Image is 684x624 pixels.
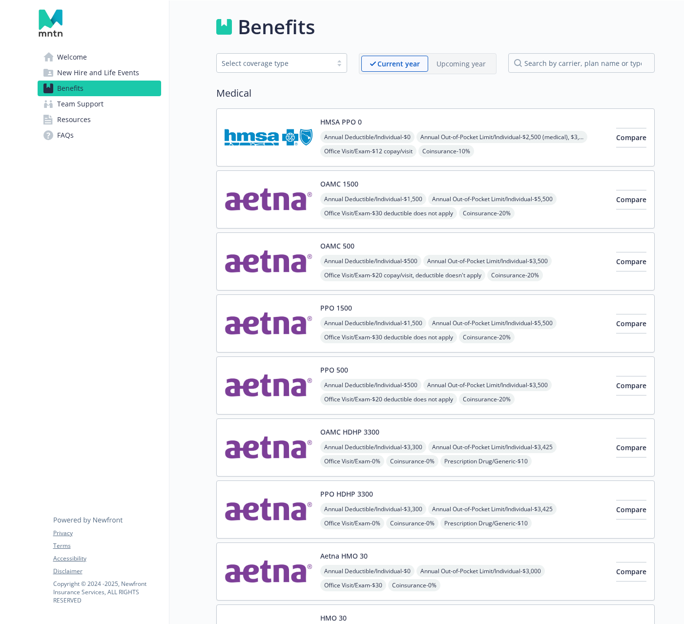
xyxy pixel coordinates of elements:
span: Office Visit/Exam - $30 deductible does not apply [320,331,457,343]
span: Compare [616,195,646,204]
span: Prescription Drug/Generic - $10 [440,455,532,467]
span: Compare [616,443,646,452]
span: Annual Deductible/Individual - $0 [320,131,415,143]
span: Compare [616,257,646,266]
span: Coinsurance - 20% [459,331,515,343]
span: Office Visit/Exam - 0% [320,517,384,529]
span: Coinsurance - 0% [386,455,438,467]
span: Office Visit/Exam - $20 copay/visit, deductible doesn't apply [320,269,485,281]
a: New Hire and Life Events [38,65,161,81]
p: Copyright © 2024 - 2025 , Newfront Insurance Services, ALL RIGHTS RESERVED [53,580,161,604]
span: Compare [616,133,646,142]
span: Annual Out-of-Pocket Limit/Individual - $5,500 [428,193,557,205]
button: Aetna HMO 30 [320,551,368,561]
button: PPO HDHP 3300 [320,489,373,499]
button: Compare [616,562,646,582]
span: Office Visit/Exam - 0% [320,455,384,467]
span: Welcome [57,49,87,65]
span: FAQs [57,127,74,143]
img: Aetna Inc carrier logo [225,303,312,344]
button: Compare [616,376,646,395]
span: Coinsurance - 20% [459,207,515,219]
button: PPO 1500 [320,303,352,313]
span: Coinsurance - 20% [487,269,543,281]
a: Terms [53,541,161,550]
img: Aetna Inc carrier logo [225,241,312,282]
p: Current year [377,59,420,69]
span: Coinsurance - 0% [386,517,438,529]
span: Compare [616,319,646,328]
a: Team Support [38,96,161,112]
img: Aetna Inc carrier logo [225,551,312,592]
span: Annual Deductible/Individual - $1,500 [320,193,426,205]
span: Resources [57,112,91,127]
h2: Medical [216,86,655,101]
button: OAMC HDHP 3300 [320,427,379,437]
span: Compare [616,505,646,514]
span: Prescription Drug/Generic - $10 [440,517,532,529]
button: OAMC 500 [320,241,354,251]
button: Compare [616,500,646,520]
span: Annual Out-of-Pocket Limit/Individual - $3,500 [423,379,552,391]
button: HMSA PPO 0 [320,117,362,127]
button: PPO 500 [320,365,348,375]
span: Office Visit/Exam - $12 copay/visit [320,145,416,157]
button: Compare [616,190,646,209]
a: Benefits [38,81,161,96]
img: Aetna Inc carrier logo [225,489,312,530]
img: Aetna Inc carrier logo [225,427,312,468]
span: Annual Out-of-Pocket Limit/Individual - $3,000 [416,565,545,577]
button: HMO 30 [320,613,347,623]
a: Privacy [53,529,161,538]
a: Accessibility [53,554,161,563]
a: Resources [38,112,161,127]
span: Office Visit/Exam - $20 deductible does not apply [320,393,457,405]
span: Annual Deductible/Individual - $3,300 [320,441,426,453]
span: Annual Deductible/Individual - $500 [320,255,421,267]
p: Upcoming year [436,59,486,69]
span: Coinsurance - 10% [418,145,474,157]
span: Annual Out-of-Pocket Limit/Individual - $3,425 [428,503,557,515]
button: Compare [616,438,646,458]
button: OAMC 1500 [320,179,358,189]
button: Compare [616,314,646,333]
span: Annual Out-of-Pocket Limit/Individual - $3,425 [428,441,557,453]
span: Annual Deductible/Individual - $500 [320,379,421,391]
span: Team Support [57,96,104,112]
img: Hawaii Medical Service Association carrier logo [225,117,312,158]
span: New Hire and Life Events [57,65,139,81]
span: Annual Out-of-Pocket Limit/Individual - $2,500 (medical), $3,600 (prescription) [416,131,587,143]
span: Benefits [57,81,83,96]
span: Compare [616,381,646,390]
span: Compare [616,567,646,576]
span: Coinsurance - 0% [388,579,440,591]
span: Office Visit/Exam - $30 [320,579,386,591]
input: search by carrier, plan name or type [508,53,655,73]
span: Annual Out-of-Pocket Limit/Individual - $3,500 [423,255,552,267]
a: Disclaimer [53,567,161,576]
button: Compare [616,252,646,271]
div: Select coverage type [222,58,327,68]
span: Coinsurance - 20% [459,393,515,405]
h1: Benefits [238,12,315,42]
a: FAQs [38,127,161,143]
span: Annual Deductible/Individual - $1,500 [320,317,426,329]
img: Aetna Inc carrier logo [225,179,312,220]
img: Aetna Inc carrier logo [225,365,312,406]
span: Annual Out-of-Pocket Limit/Individual - $5,500 [428,317,557,329]
span: Office Visit/Exam - $30 deductible does not apply [320,207,457,219]
button: Compare [616,128,646,147]
span: Annual Deductible/Individual - $0 [320,565,415,577]
span: Annual Deductible/Individual - $3,300 [320,503,426,515]
a: Welcome [38,49,161,65]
